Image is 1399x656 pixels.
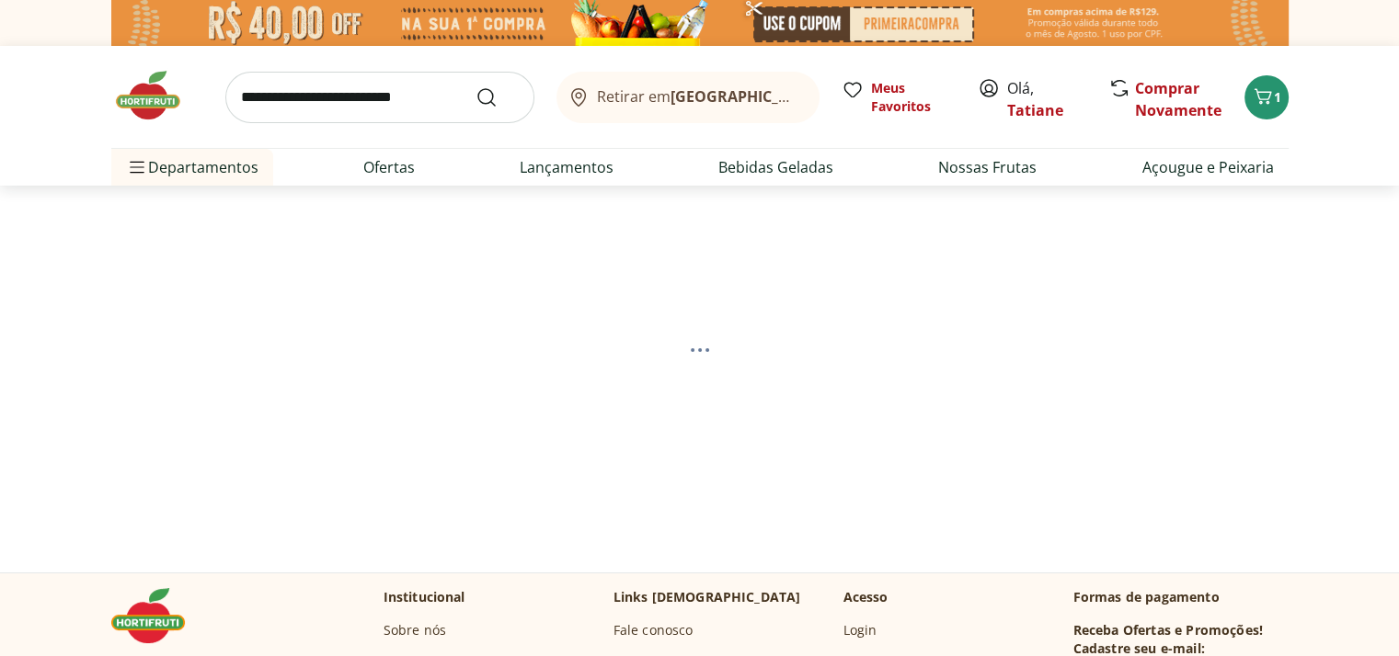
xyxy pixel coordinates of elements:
input: search [225,72,534,123]
a: Nossas Frutas [938,156,1037,178]
a: Lançamentos [520,156,613,178]
p: Links [DEMOGRAPHIC_DATA] [613,588,801,606]
b: [GEOGRAPHIC_DATA]/[GEOGRAPHIC_DATA] [671,86,980,107]
button: Submit Search [476,86,520,108]
a: Meus Favoritos [842,79,956,116]
span: Departamentos [126,145,258,189]
span: 1 [1274,88,1281,106]
p: Acesso [843,588,889,606]
a: Bebidas Geladas [718,156,833,178]
a: Sobre nós [384,621,446,639]
a: Tatiane [1007,100,1063,120]
span: Olá, [1007,77,1089,121]
button: Carrinho [1244,75,1289,119]
p: Institucional [384,588,465,606]
a: Ofertas [363,156,415,178]
span: Retirar em [597,88,800,105]
a: Fale conosco [613,621,694,639]
button: Menu [126,145,148,189]
a: Login [843,621,877,639]
span: Meus Favoritos [871,79,956,116]
p: Formas de pagamento [1073,588,1289,606]
h3: Receba Ofertas e Promoções! [1073,621,1263,639]
a: Comprar Novamente [1135,78,1221,120]
button: Retirar em[GEOGRAPHIC_DATA]/[GEOGRAPHIC_DATA] [556,72,820,123]
a: Açougue e Peixaria [1141,156,1273,178]
img: Hortifruti [111,588,203,643]
img: Hortifruti [111,68,203,123]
